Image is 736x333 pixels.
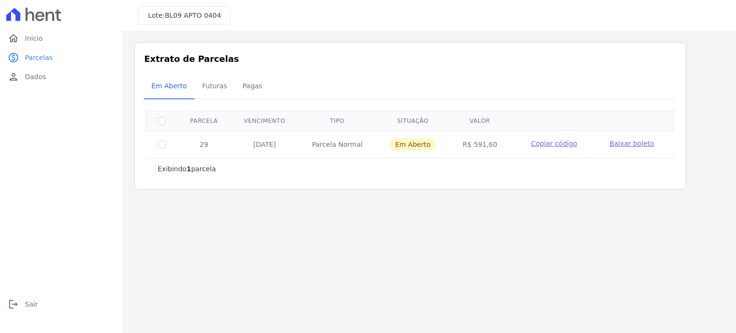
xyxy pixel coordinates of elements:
[4,295,119,314] a: logoutSair
[376,111,450,131] th: Situação
[8,52,19,63] i: paid
[237,76,268,95] span: Pagas
[299,111,376,131] th: Tipo
[609,139,654,148] a: Baixar boleto
[8,71,19,83] i: person
[195,74,235,99] a: Futuras
[25,34,43,43] span: Início
[4,67,119,86] a: personDados
[299,131,376,158] td: Parcela Normal
[8,33,19,44] i: home
[177,131,230,158] td: 29
[8,298,19,310] i: logout
[158,164,216,174] p: Exibindo parcela
[609,140,654,147] span: Baixar boleto
[4,29,119,48] a: homeInício
[146,76,193,95] span: Em Aberto
[390,139,437,150] span: Em Aberto
[25,72,46,82] span: Dados
[144,74,195,99] a: Em Aberto
[177,111,230,131] th: Parcela
[449,131,510,158] td: R$ 591,60
[25,299,38,309] span: Sair
[235,74,270,99] a: Pagas
[230,111,299,131] th: Vencimento
[230,131,299,158] td: [DATE]
[531,140,577,147] span: Copiar código
[449,111,510,131] th: Valor
[144,52,676,65] h3: Extrato de Parcelas
[196,76,233,95] span: Futuras
[522,139,586,148] button: Copiar código
[165,12,221,19] span: BL09 APTO 0404
[148,11,221,21] h3: Lote:
[25,53,53,62] span: Parcelas
[4,48,119,67] a: paidParcelas
[186,165,191,173] b: 1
